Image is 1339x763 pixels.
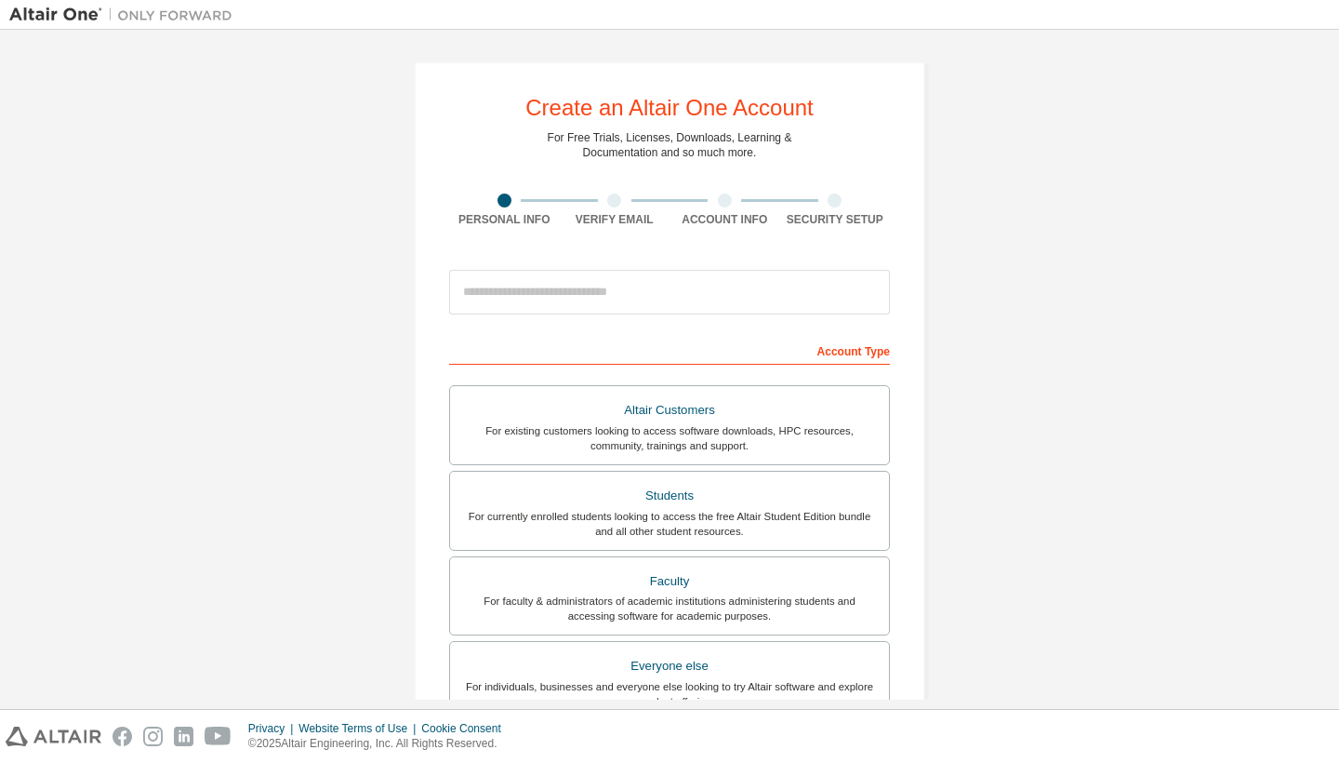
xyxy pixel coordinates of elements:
[461,679,878,709] div: For individuals, businesses and everyone else looking to try Altair software and explore our prod...
[461,569,878,595] div: Faculty
[461,423,878,453] div: For existing customers looking to access software downloads, HPC resources, community, trainings ...
[9,6,242,24] img: Altair One
[248,721,298,736] div: Privacy
[461,509,878,539] div: For currently enrolled students looking to access the free Altair Student Edition bundle and all ...
[669,212,780,227] div: Account Info
[6,727,101,746] img: altair_logo.svg
[461,397,878,423] div: Altair Customers
[525,97,814,119] div: Create an Altair One Account
[248,736,512,752] p: © 2025 Altair Engineering, Inc. All Rights Reserved.
[548,130,792,160] div: For Free Trials, Licenses, Downloads, Learning & Documentation and so much more.
[780,212,891,227] div: Security Setup
[461,483,878,509] div: Students
[449,212,560,227] div: Personal Info
[113,727,132,746] img: facebook.svg
[449,335,890,365] div: Account Type
[560,212,670,227] div: Verify Email
[421,721,511,736] div: Cookie Consent
[461,594,878,623] div: For faculty & administrators of academic institutions administering students and accessing softwa...
[143,727,163,746] img: instagram.svg
[298,721,421,736] div: Website Terms of Use
[205,727,232,746] img: youtube.svg
[461,653,878,679] div: Everyone else
[174,727,193,746] img: linkedin.svg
